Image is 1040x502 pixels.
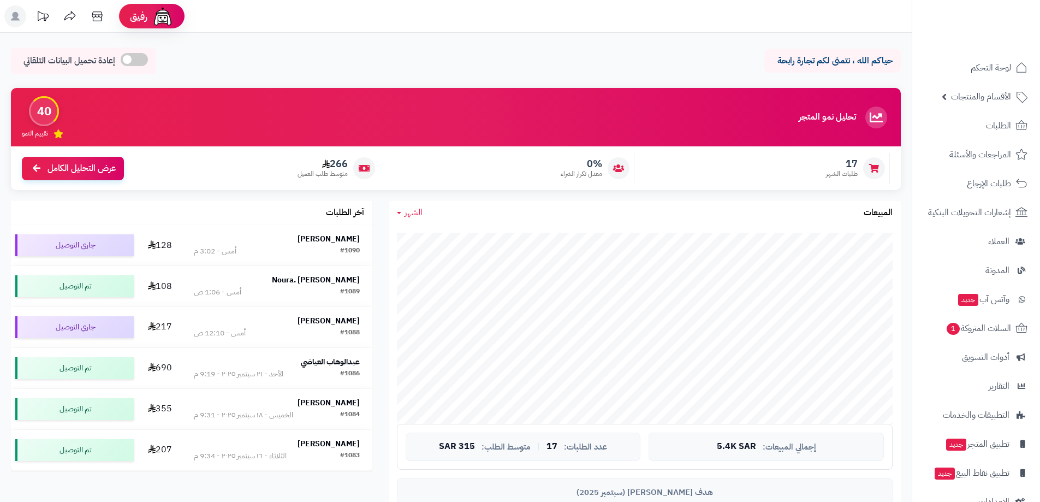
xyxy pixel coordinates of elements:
td: 108 [138,266,181,306]
span: السلات المتروكة [946,321,1011,336]
span: 315 SAR [439,442,475,452]
strong: [PERSON_NAME] [298,315,360,327]
span: متوسط طلب العميل [298,169,348,179]
div: الخميس - ١٨ سبتمبر ٢٠٢٥ - 9:31 م [194,410,293,421]
span: وآتس آب [957,292,1009,307]
span: 17 [826,158,858,170]
a: التقارير [919,373,1033,399]
a: إشعارات التحويلات البنكية [919,199,1033,226]
span: متوسط الطلب: [482,442,531,452]
strong: [PERSON_NAME] [298,233,360,245]
a: وآتس آبجديد [919,286,1033,312]
div: #1083 [340,451,360,462]
div: #1090 [340,246,360,257]
a: طلبات الإرجاع [919,170,1033,197]
span: العملاء [988,234,1009,249]
div: أمس - 3:02 م [194,246,236,257]
span: تقييم النمو [22,129,48,138]
span: عرض التحليل الكامل [47,162,116,175]
strong: Noura. [PERSON_NAME] [272,274,360,286]
span: إجمالي المبيعات: [763,442,816,452]
span: عدد الطلبات: [564,442,607,452]
div: جاري التوصيل [15,234,134,256]
span: المدونة [985,263,1009,278]
div: جاري التوصيل [15,316,134,338]
td: 207 [138,430,181,470]
div: الأحد - ٢١ سبتمبر ٢٠٢٥ - 9:19 م [194,369,283,380]
a: تطبيق المتجرجديد [919,431,1033,457]
td: 128 [138,225,181,265]
span: | [537,442,540,451]
span: جديد [958,294,978,306]
div: #1084 [340,410,360,421]
a: السلات المتروكة1 [919,315,1033,341]
strong: [PERSON_NAME] [298,397,360,409]
span: 5.4K SAR [717,442,756,452]
div: #1086 [340,369,360,380]
strong: عبدالوهاب العياضي [301,356,360,368]
span: إشعارات التحويلات البنكية [928,205,1011,220]
span: جديد [946,439,966,451]
a: المراجعات والأسئلة [919,141,1033,168]
div: تم التوصيل [15,275,134,297]
span: 17 [546,442,557,452]
span: طلبات الشهر [826,169,858,179]
span: التقارير [989,379,1009,394]
span: لوحة التحكم [971,60,1011,75]
a: عرض التحليل الكامل [22,157,124,180]
span: الأقسام والمنتجات [951,89,1011,104]
span: تطبيق نقاط البيع [934,465,1009,481]
span: رفيق [130,10,147,23]
a: التطبيقات والخدمات [919,402,1033,428]
div: أمس - 1:06 ص [194,287,241,298]
div: أمس - 12:10 ص [194,328,246,339]
span: التطبيقات والخدمات [943,407,1009,423]
p: حياكم الله ، نتمنى لكم تجارة رابحة [772,55,893,67]
img: ai-face.png [152,5,174,27]
a: المدونة [919,257,1033,284]
h3: آخر الطلبات [326,208,364,218]
div: تم التوصيل [15,357,134,379]
span: الشهر [405,206,423,219]
span: تطبيق المتجر [945,436,1009,452]
td: 690 [138,348,181,388]
span: 1 [947,323,960,335]
span: المراجعات والأسئلة [949,147,1011,162]
span: 0% [561,158,602,170]
td: 355 [138,389,181,429]
div: #1088 [340,328,360,339]
td: 217 [138,307,181,347]
span: 266 [298,158,348,170]
div: هدف [PERSON_NAME] (سبتمبر 2025) [406,487,884,498]
div: الثلاثاء - ١٦ سبتمبر ٢٠٢٥ - 9:34 م [194,451,287,462]
span: جديد [935,468,955,480]
a: تطبيق نقاط البيعجديد [919,460,1033,486]
a: تحديثات المنصة [29,5,56,30]
span: أدوات التسويق [962,350,1009,365]
div: تم التوصيل [15,398,134,420]
a: أدوات التسويق [919,344,1033,370]
h3: المبيعات [864,208,893,218]
span: إعادة تحميل البيانات التلقائي [23,55,115,67]
div: تم التوصيل [15,439,134,461]
strong: [PERSON_NAME] [298,438,360,450]
a: الطلبات [919,113,1033,139]
span: معدل تكرار الشراء [561,169,602,179]
span: طلبات الإرجاع [967,176,1011,191]
a: لوحة التحكم [919,55,1033,81]
div: #1089 [340,287,360,298]
span: الطلبات [986,118,1011,133]
a: العملاء [919,228,1033,255]
h3: تحليل نمو المتجر [799,113,856,122]
a: الشهر [397,206,423,219]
